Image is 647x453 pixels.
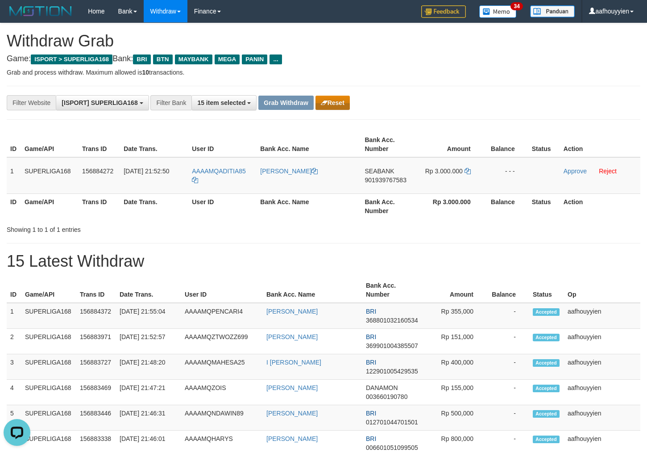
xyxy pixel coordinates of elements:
td: [DATE] 21:46:31 [116,405,181,431]
span: Accepted [533,410,560,418]
th: User ID [188,132,257,157]
td: - [487,405,529,431]
td: aafhouyyien [564,303,640,329]
th: Trans ID [79,193,120,219]
th: Game/API [21,193,79,219]
td: 1 [7,303,21,329]
button: Open LiveChat chat widget [4,4,30,30]
td: 156883971 [76,329,116,354]
th: Date Trans. [120,193,188,219]
td: 156883727 [76,354,116,380]
td: 1 [7,157,21,194]
td: Rp 355,000 [423,303,487,329]
h1: 15 Latest Withdraw [7,252,640,270]
button: 15 item selected [191,95,257,110]
td: SUPERLIGA168 [21,405,76,431]
span: AAAAMQADITIA85 [192,168,246,175]
a: [PERSON_NAME] [266,435,318,442]
span: 156884272 [82,168,113,175]
th: ID [7,277,21,303]
td: - [487,380,529,405]
span: BRI [366,333,376,340]
span: Copy 368801032160534 to clipboard [366,317,418,324]
span: BRI [366,359,376,366]
td: aafhouyyien [564,329,640,354]
span: Copy 122901005429535 to clipboard [366,368,418,375]
td: AAAAMQPENCARI4 [181,303,263,329]
th: Action [560,193,640,219]
td: SUPERLIGA168 [21,380,76,405]
span: BRI [366,410,376,417]
img: Feedback.jpg [421,5,466,18]
td: aafhouyyien [564,380,640,405]
th: User ID [181,277,263,303]
button: Reset [315,96,350,110]
th: Balance [484,132,528,157]
a: [PERSON_NAME] [266,410,318,417]
span: 15 item selected [197,99,245,106]
span: MEGA [215,55,240,64]
div: Filter Bank [150,95,191,110]
th: Bank Acc. Number [362,277,423,303]
img: Button%20Memo.svg [479,5,517,18]
a: Copy 3000000 to clipboard [465,168,471,175]
td: [DATE] 21:48:20 [116,354,181,380]
th: Action [560,132,640,157]
img: MOTION_logo.png [7,4,75,18]
td: AAAAMQNDAWIN89 [181,405,263,431]
td: Rp 400,000 [423,354,487,380]
td: aafhouyyien [564,354,640,380]
td: - - - [484,157,528,194]
th: Date Trans. [120,132,188,157]
a: [PERSON_NAME] [260,168,318,175]
td: SUPERLIGA168 [21,303,76,329]
th: Bank Acc. Name [257,132,361,157]
th: Trans ID [79,132,120,157]
span: SEABANK [365,168,394,175]
button: Grab Withdraw [258,96,313,110]
td: - [487,329,529,354]
div: Showing 1 to 1 of 1 entries [7,222,263,234]
a: AAAAMQADITIA85 [192,168,246,184]
td: [DATE] 21:55:04 [116,303,181,329]
a: [PERSON_NAME] [266,333,318,340]
td: 4 [7,380,21,405]
span: Copy 003660190780 to clipboard [366,393,407,400]
span: ... [270,55,282,64]
td: 2 [7,329,21,354]
span: MAYBANK [175,55,212,64]
th: Status [528,132,560,157]
h4: Game: Bank: [7,55,640,63]
td: AAAAMQMAHESA25 [181,354,263,380]
th: Amount [423,277,487,303]
span: [DATE] 21:52:50 [124,168,169,175]
span: Copy 901939767583 to clipboard [365,176,406,184]
td: Rp 151,000 [423,329,487,354]
div: Filter Website [7,95,56,110]
a: I [PERSON_NAME] [266,359,321,366]
a: Approve [564,168,587,175]
th: Trans ID [76,277,116,303]
th: Game/API [21,132,79,157]
span: Accepted [533,436,560,443]
span: BRI [366,308,376,315]
td: SUPERLIGA168 [21,157,79,194]
span: PANIN [242,55,267,64]
th: Game/API [21,277,76,303]
p: Grab and process withdraw. Maximum allowed is transactions. [7,68,640,77]
th: Balance [484,193,528,219]
img: panduan.png [530,5,575,17]
span: Copy 369901004385507 to clipboard [366,342,418,349]
td: 3 [7,354,21,380]
th: Status [529,277,564,303]
th: Balance [487,277,529,303]
th: User ID [188,193,257,219]
span: 34 [510,2,523,10]
th: ID [7,193,21,219]
span: BRI [366,435,376,442]
td: - [487,303,529,329]
th: Op [564,277,640,303]
span: Rp 3.000.000 [425,168,463,175]
td: SUPERLIGA168 [21,354,76,380]
th: Amount [418,132,484,157]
